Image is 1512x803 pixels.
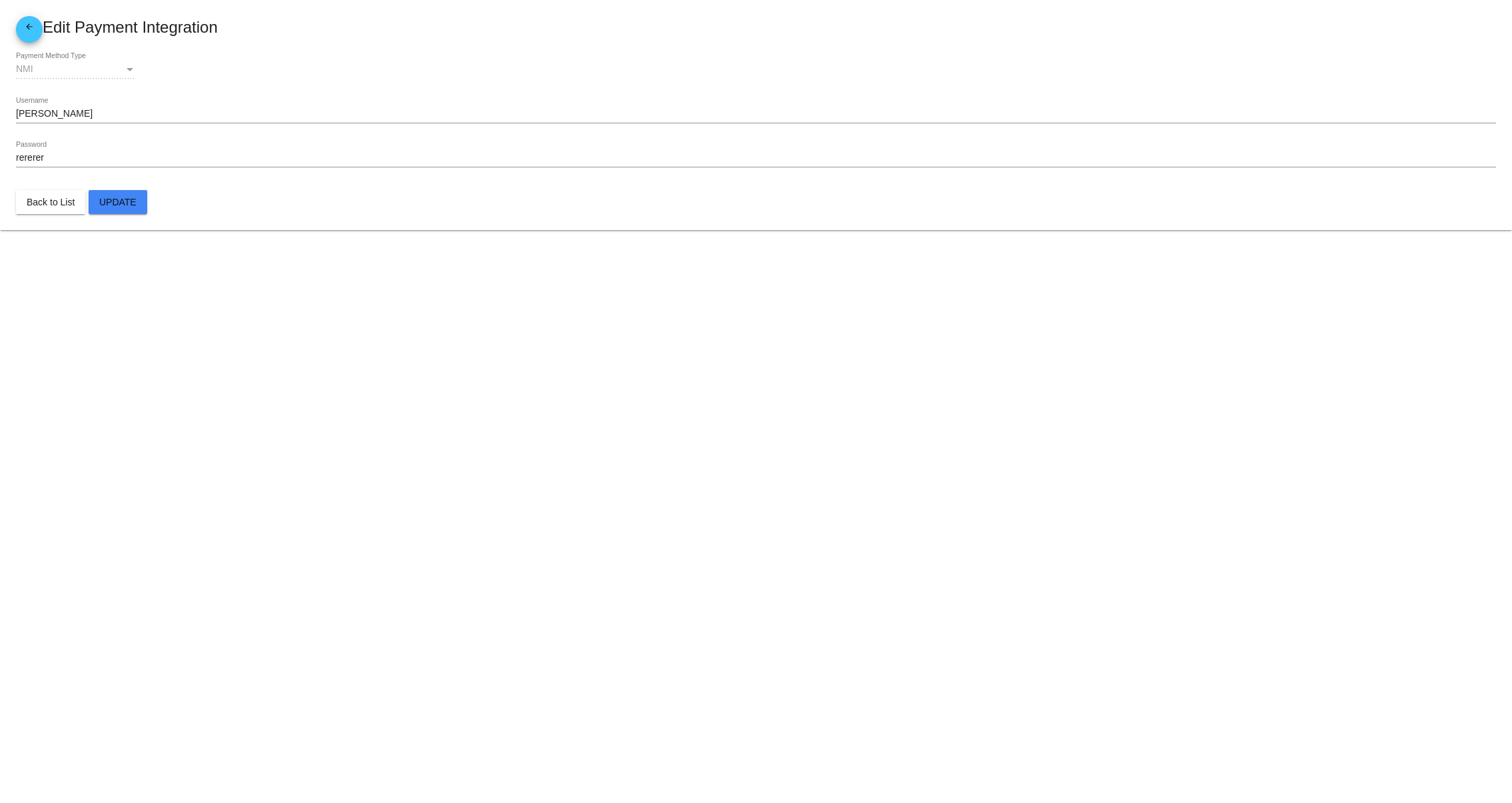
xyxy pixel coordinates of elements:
mat-card-title: Edit Payment Integration [16,16,1496,43]
button: Back to List [16,190,85,214]
span: NMI [16,63,33,74]
mat-icon: arrow_back [21,22,37,38]
input: Password [16,153,1496,163]
input: Username [16,109,1496,119]
span: Back to List [27,197,75,207]
button: Update [89,190,147,214]
mat-select: Payment Method Type [16,64,136,75]
span: Update [99,197,137,207]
